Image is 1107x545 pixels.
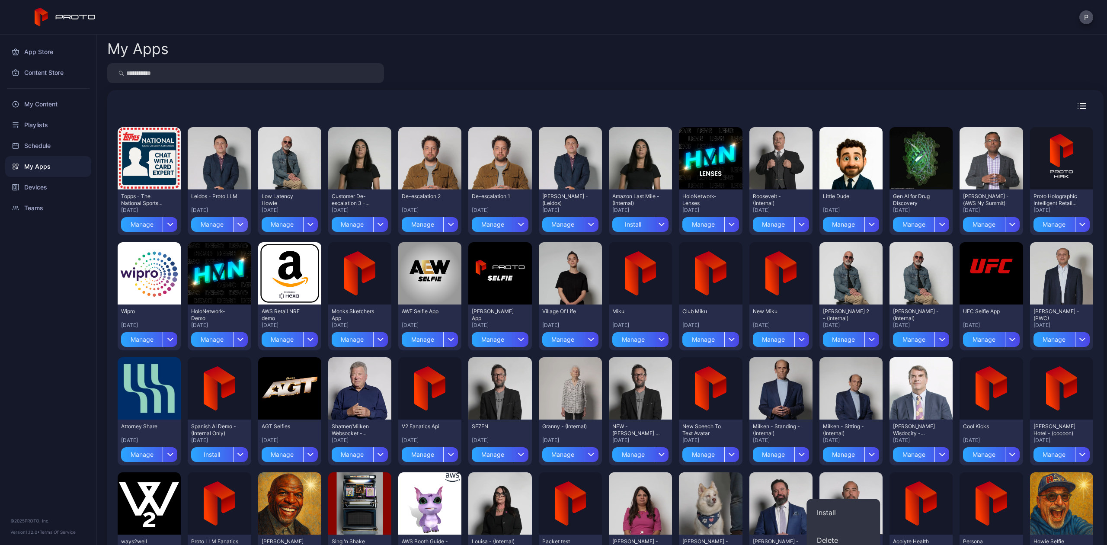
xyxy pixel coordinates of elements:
div: Manage [753,332,794,347]
button: Manage [753,444,809,462]
button: Manage [682,444,739,462]
div: [DATE] [121,322,177,329]
div: Low Latency Howie [262,193,309,207]
div: Club Miku [682,308,730,315]
div: Manage [612,447,654,462]
div: Manage [823,332,864,347]
div: Manage [542,217,584,232]
div: [DATE] [262,437,318,444]
div: Manage [823,217,864,232]
button: Manage [542,329,598,347]
div: [DATE] [963,207,1019,214]
button: Manage [963,214,1019,232]
div: Manage [753,217,794,232]
button: Manage [332,329,388,347]
div: New Miku [753,308,800,315]
div: [DATE] [612,207,669,214]
button: Manage [402,214,458,232]
a: Teams [5,198,91,218]
div: Manage [682,447,724,462]
button: Manage [402,329,458,347]
button: Manage [472,214,528,232]
div: Packet test [542,538,590,545]
div: [DATE] [682,322,739,329]
div: [DATE] [893,207,949,214]
button: Manage [402,444,458,462]
div: [DATE] [332,437,388,444]
div: Roosevelt - (Internal) [753,193,800,207]
div: V2 Fanatics Api [402,423,449,430]
div: Manage [1033,447,1075,462]
div: [DATE] [121,437,177,444]
div: Shatner/Milken Websocket - (Internal) [332,423,379,437]
div: Manage [402,447,443,462]
button: Manage [893,214,949,232]
div: [DATE] [823,437,879,444]
div: Manage [612,332,654,347]
div: Amazon Last Mile - (Internal) [612,193,660,207]
div: Manage [1033,217,1075,232]
div: Manage [332,447,373,462]
div: [DATE] [121,207,177,214]
div: Manage [682,332,724,347]
button: Manage [682,214,739,232]
div: [DATE] [1033,437,1090,444]
div: [DATE] [753,437,809,444]
div: Acolyte Health [893,538,941,545]
div: Village Of Life [542,308,590,315]
div: Topps - The National Sports Card Convention [121,193,169,207]
div: Leidos - Proto LLM [191,193,239,200]
button: Manage [823,329,879,347]
div: Playlists [5,115,91,135]
div: David Selfie App [472,308,519,322]
div: Manage [121,447,163,462]
div: AWE Selfie App [402,308,449,315]
div: [DATE] [612,437,669,444]
div: [DATE] [753,207,809,214]
button: Manage [472,444,528,462]
div: Manage [542,332,584,347]
div: ways2well [121,538,169,545]
div: Proto Holographic Intelligent Retail Kiosk (HIRK) [1033,193,1081,207]
button: Manage [332,444,388,462]
div: Manage [1033,332,1075,347]
div: Manage [262,332,303,347]
button: Manage [1033,444,1090,462]
a: My Content [5,94,91,115]
button: Install [191,444,247,462]
div: Little Dude [823,193,870,200]
div: [DATE] [472,437,528,444]
div: [DATE] [612,322,669,329]
div: App Store [5,42,91,62]
a: Content Store [5,62,91,83]
div: Manage [823,447,864,462]
div: Spanish AI Demo - (Internal Only) [191,423,239,437]
div: Howie Selfie [1033,538,1081,545]
button: Manage [191,214,247,232]
div: [DATE] [963,322,1019,329]
div: Manage [402,217,443,232]
div: [DATE] [823,322,879,329]
div: SE7EN [472,423,519,430]
div: [DATE] [262,322,318,329]
button: Manage [1033,214,1090,232]
button: Manage [893,329,949,347]
button: Manage [121,444,177,462]
div: Howie Mandel 2 - (Internal) [823,308,870,322]
div: Manage [893,217,934,232]
div: Manage [893,447,934,462]
div: Schedule [5,135,91,156]
div: Manage [963,217,1005,232]
button: Manage [753,214,809,232]
button: Manage [542,444,598,462]
div: David Hotel - (cocoon) [1033,423,1081,437]
div: Milken - Sitting - (Internal) [823,423,870,437]
button: Manage [612,329,669,347]
button: Manage [753,329,809,347]
div: Manage [472,217,513,232]
div: Manage [542,447,584,462]
div: [DATE] [402,437,458,444]
div: Manage [893,332,934,347]
div: [DATE] [893,322,949,329]
a: Terms Of Service [40,529,76,535]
